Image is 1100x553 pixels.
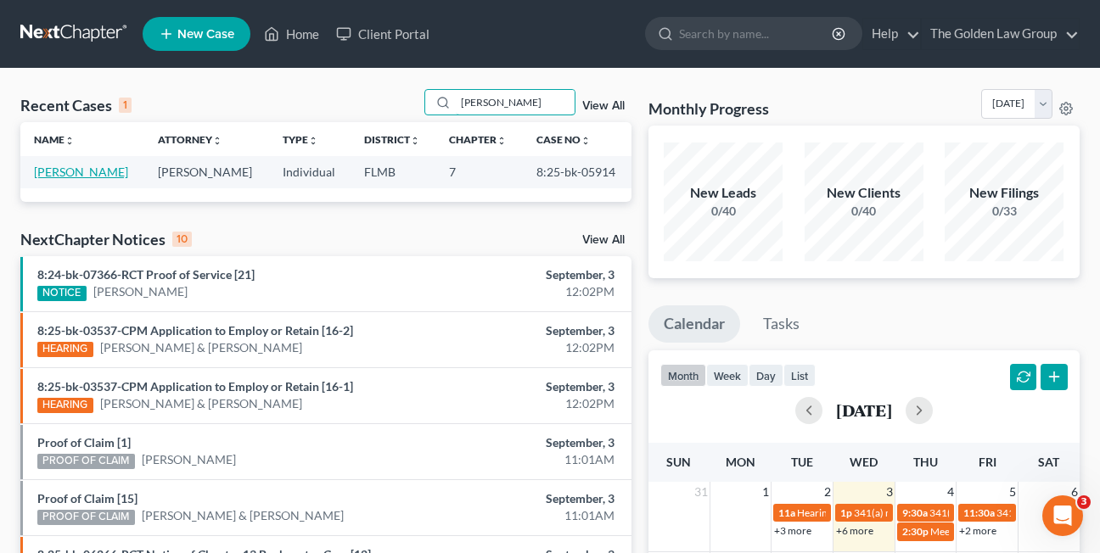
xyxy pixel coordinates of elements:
span: 341(a) meeting for [PERSON_NAME] [929,506,1093,519]
input: Search by name... [679,18,834,49]
td: 7 [435,156,522,187]
span: 3 [884,482,895,502]
div: New Leads [664,183,783,203]
i: unfold_more [65,136,75,146]
span: Mon [726,455,755,469]
a: Proof of Claim [15] [37,491,137,506]
span: 11:30a [963,506,995,519]
a: View All [582,100,625,112]
td: Individual [269,156,351,187]
i: unfold_more [497,136,507,146]
button: month [660,364,706,387]
a: Attorneyunfold_more [158,133,222,146]
span: 3 [1077,495,1091,509]
div: September, 3 [433,490,614,507]
span: Hearing for [PERSON_NAME] [797,506,929,519]
div: 10 [172,232,192,247]
button: week [706,364,749,387]
div: Recent Cases [20,95,132,115]
span: 31 [693,482,710,502]
div: HEARING [37,342,93,357]
span: 6 [1069,482,1080,502]
a: Chapterunfold_more [449,133,507,146]
a: [PERSON_NAME] [142,451,236,468]
button: day [749,364,783,387]
i: unfold_more [308,136,318,146]
a: Typeunfold_more [283,133,318,146]
div: 0/40 [664,203,783,220]
div: 0/33 [945,203,1064,220]
div: September, 3 [433,378,614,395]
span: 9:30a [902,506,928,519]
span: Tue [791,455,813,469]
div: 11:01AM [433,507,614,524]
span: 341(a) meeting for [PERSON_NAME] [854,506,1018,519]
i: unfold_more [212,136,222,146]
a: 8:24-bk-07366-RCT Proof of Service [21] [37,267,255,282]
a: Nameunfold_more [34,133,75,146]
span: New Case [177,28,234,41]
div: 12:02PM [433,395,614,412]
div: 1 [119,98,132,113]
a: Calendar [648,305,740,343]
div: September, 3 [433,434,614,451]
div: September, 3 [433,322,614,339]
a: [PERSON_NAME] & [PERSON_NAME] [100,339,302,356]
a: Client Portal [328,19,438,49]
a: Districtunfold_more [364,133,420,146]
input: Search by name... [456,90,575,115]
a: Home [255,19,328,49]
td: [PERSON_NAME] [144,156,268,187]
span: Wed [850,455,878,469]
h3: Monthly Progress [648,98,769,119]
a: 8:25-bk-03537-CPM Application to Employ or Retain [16-1] [37,379,353,394]
div: HEARING [37,398,93,413]
a: [PERSON_NAME] [34,165,128,179]
a: Proof of Claim [1] [37,435,131,450]
div: 12:02PM [433,283,614,300]
span: Sun [666,455,691,469]
a: +6 more [836,524,873,537]
h2: [DATE] [836,401,892,419]
span: 1p [840,506,852,519]
a: [PERSON_NAME] & [PERSON_NAME] [142,507,344,524]
div: 0/40 [805,203,923,220]
span: Fri [979,455,996,469]
div: PROOF OF CLAIM [37,454,135,469]
a: +3 more [774,524,811,537]
iframe: Intercom live chat [1042,495,1083,536]
a: Tasks [748,305,815,343]
a: [PERSON_NAME] & [PERSON_NAME] [100,395,302,412]
a: View All [582,234,625,246]
span: Thu [913,455,938,469]
div: 12:02PM [433,339,614,356]
span: 5 [1007,482,1018,502]
div: NOTICE [37,286,87,301]
div: PROOF OF CLAIM [37,510,135,525]
div: 11:01AM [433,451,614,468]
td: 8:25-bk-05914 [523,156,631,187]
span: 2 [822,482,833,502]
a: +2 more [959,524,996,537]
a: [PERSON_NAME] [93,283,188,300]
span: 11a [778,506,795,519]
span: 2:30p [902,525,929,538]
div: NextChapter Notices [20,229,192,249]
div: New Clients [805,183,923,203]
a: The Golden Law Group [922,19,1079,49]
a: 8:25-bk-03537-CPM Application to Employ or Retain [16-2] [37,323,353,338]
i: unfold_more [410,136,420,146]
a: Case Nounfold_more [536,133,591,146]
span: 1 [760,482,771,502]
div: New Filings [945,183,1064,203]
i: unfold_more [581,136,591,146]
div: September, 3 [433,266,614,283]
a: Help [863,19,920,49]
span: Sat [1038,455,1059,469]
button: list [783,364,816,387]
span: 4 [946,482,956,502]
td: FLMB [351,156,435,187]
